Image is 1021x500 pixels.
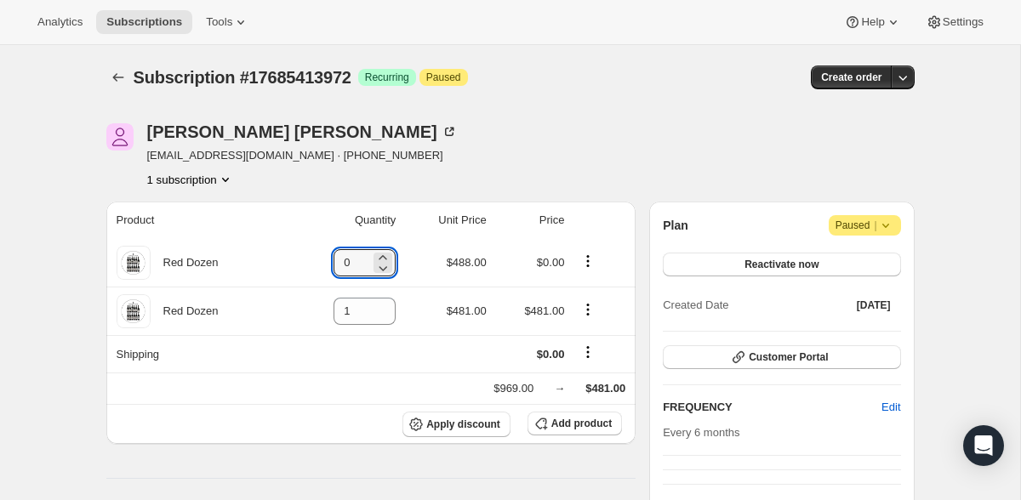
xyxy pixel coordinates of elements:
[663,426,739,439] span: Every 6 months
[447,304,487,317] span: $481.00
[37,15,83,29] span: Analytics
[554,380,565,397] div: →
[821,71,881,84] span: Create order
[744,258,819,271] span: Reactivate now
[915,10,994,34] button: Settings
[663,253,900,276] button: Reactivate now
[106,202,289,239] th: Product
[493,380,533,397] div: $969.00
[574,300,602,319] button: Product actions
[151,303,219,320] div: Red Dozen
[663,399,881,416] h2: FREQUENCY
[365,71,409,84] span: Recurring
[874,219,876,232] span: |
[574,343,602,361] button: Shipping actions
[663,345,900,369] button: Customer Portal
[196,10,260,34] button: Tools
[426,418,500,431] span: Apply discount
[943,15,984,29] span: Settings
[492,202,570,239] th: Price
[134,68,351,87] span: Subscription #17685413972
[147,123,458,140] div: [PERSON_NAME] [PERSON_NAME]
[847,293,901,317] button: [DATE]
[147,171,234,188] button: Product actions
[288,202,401,239] th: Quantity
[147,147,458,164] span: [EMAIL_ADDRESS][DOMAIN_NAME] · [PHONE_NUMBER]
[96,10,192,34] button: Subscriptions
[106,65,130,89] button: Subscriptions
[663,297,728,314] span: Created Date
[106,335,289,372] th: Shipping
[402,412,510,437] button: Apply discount
[528,412,622,435] button: Add product
[537,348,565,361] span: $0.00
[401,202,491,239] th: Unit Price
[663,217,688,234] h2: Plan
[27,10,93,34] button: Analytics
[881,399,900,416] span: Edit
[106,123,134,151] span: Philip Traynor
[106,15,182,29] span: Subscriptions
[524,304,564,317] span: $481.00
[857,298,891,312] span: [DATE]
[447,256,487,269] span: $488.00
[861,15,884,29] span: Help
[551,417,612,430] span: Add product
[585,382,625,395] span: $481.00
[836,217,894,234] span: Paused
[749,350,828,364] span: Customer Portal
[963,425,1004,466] div: Open Intercom Messenger
[834,10,911,34] button: Help
[537,256,565,269] span: $0.00
[206,15,232,29] span: Tools
[811,65,892,89] button: Create order
[151,254,219,271] div: Red Dozen
[871,394,910,421] button: Edit
[426,71,461,84] span: Paused
[574,252,602,270] button: Product actions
